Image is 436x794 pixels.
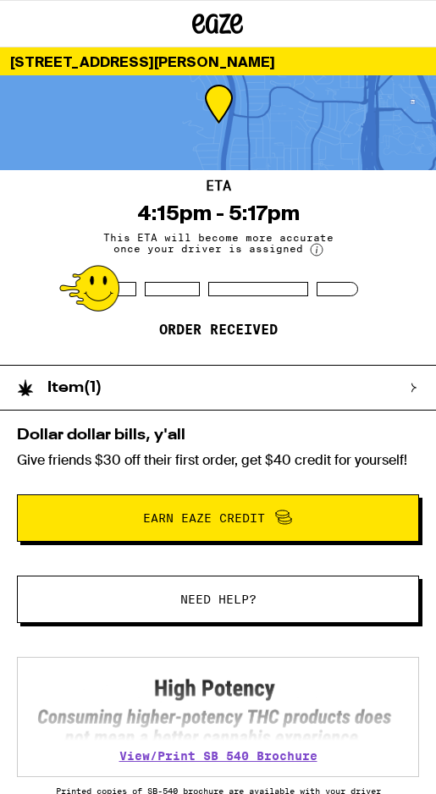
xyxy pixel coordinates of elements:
[137,201,300,225] div: 4:15pm - 5:17pm
[91,232,345,256] span: This ETA will become more accurate once your driver is assigned
[143,512,265,524] span: Earn Eaze Credit
[18,671,418,741] img: SB 540 Brochure preview
[180,593,257,605] span: Need help?
[17,427,419,443] h2: Dollar dollar bills, y'all
[119,749,317,763] a: View/Print SB 540 Brochure
[10,12,122,25] span: Hi. Need any help?
[159,322,278,339] p: Order received
[17,494,419,542] button: Earn Eaze Credit
[206,179,231,193] h2: ETA
[47,380,102,395] h2: Item ( 1 )
[17,576,419,623] button: Need help?
[17,451,419,469] p: Give friends $30 off their first order, get $40 credit for yourself!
